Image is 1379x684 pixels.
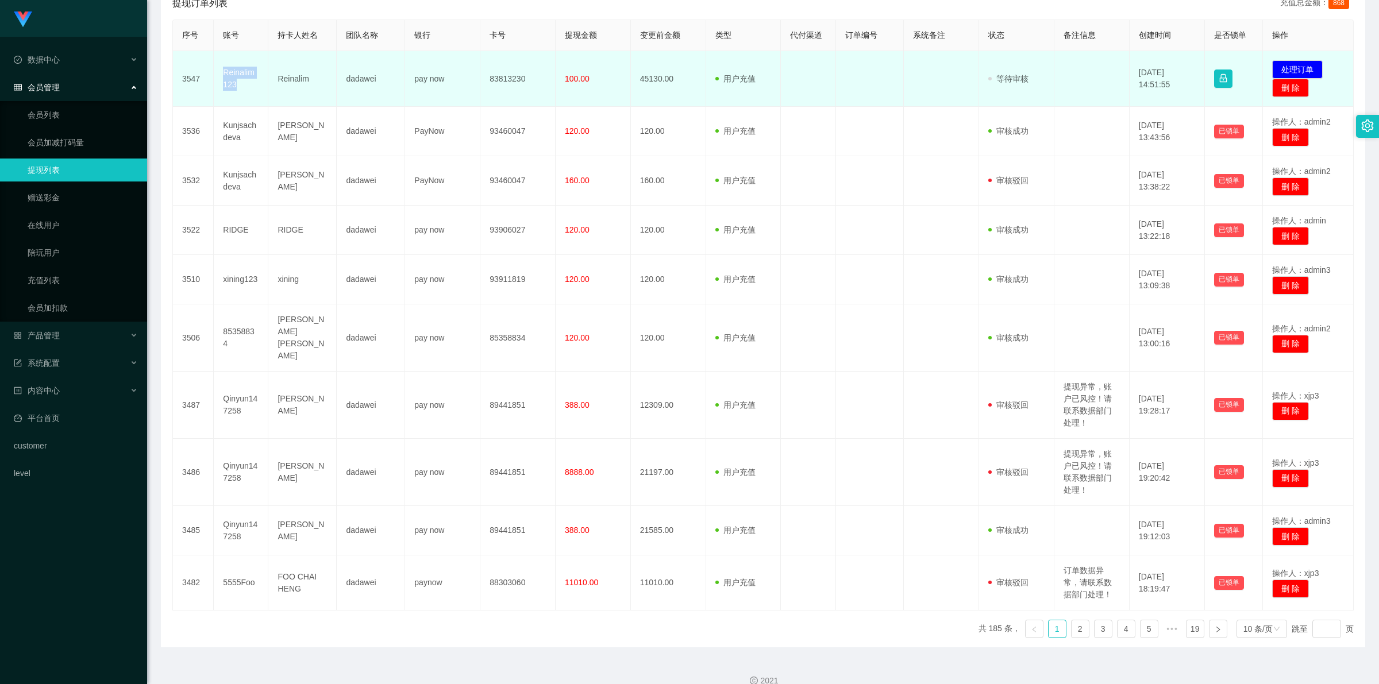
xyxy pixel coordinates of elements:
a: 3 [1095,620,1112,637]
td: 3482 [173,555,214,610]
td: [DATE] 18:19:47 [1130,555,1205,610]
span: 操作人：xjp3 [1272,391,1319,400]
td: pay now [405,439,480,506]
td: [PERSON_NAME] [268,506,337,555]
td: Qinyun147258 [214,439,268,506]
td: 120.00 [631,255,706,304]
td: [DATE] 13:22:18 [1130,206,1205,255]
i: 图标: check-circle-o [14,56,22,64]
span: 操作人：xjp3 [1272,458,1319,467]
button: 已锁单 [1214,524,1244,538]
span: 状态 [988,30,1004,40]
button: 删 除 [1272,335,1309,353]
span: 会员管理 [14,83,60,92]
button: 删 除 [1272,227,1309,245]
span: 用户充值 [715,467,756,477]
td: xining123 [214,255,268,304]
button: 已锁单 [1214,273,1244,287]
td: 85358834 [214,304,268,372]
a: 赠送彩金 [28,186,138,209]
button: 处理订单 [1272,60,1323,79]
td: [DATE] 19:20:42 [1130,439,1205,506]
button: 删 除 [1272,177,1309,196]
span: ••• [1163,620,1181,638]
button: 删 除 [1272,527,1309,546]
td: 订单数据异常，请联系数据部门处理！ [1054,555,1130,610]
td: [PERSON_NAME] [268,372,337,439]
li: 19 [1186,620,1204,638]
span: 操作人：admin2 [1272,117,1331,126]
span: 审核成功 [988,275,1029,284]
span: 审核成功 [988,525,1029,535]
i: 图标: appstore-o [14,331,22,339]
span: 产品管理 [14,331,60,340]
span: 120.00 [565,126,590,136]
button: 删 除 [1272,79,1309,97]
span: 8888.00 [565,467,594,477]
span: 订单编号 [845,30,877,40]
td: 120.00 [631,107,706,156]
td: [PERSON_NAME] [268,107,337,156]
span: 是否锁单 [1214,30,1246,40]
li: 3 [1094,620,1112,638]
td: 93906027 [480,206,556,255]
td: Qinyun147258 [214,372,268,439]
span: 系统备注 [913,30,945,40]
td: pay now [405,372,480,439]
td: 21585.00 [631,506,706,555]
td: pay now [405,51,480,107]
span: 账号 [223,30,239,40]
a: 1 [1049,620,1066,637]
button: 已锁单 [1214,223,1244,237]
span: 类型 [715,30,731,40]
td: [DATE] 19:12:03 [1130,506,1205,555]
a: customer [14,434,138,457]
li: 共 185 条， [979,620,1020,638]
span: 操作 [1272,30,1288,40]
span: 用户充值 [715,400,756,409]
td: 160.00 [631,156,706,206]
span: 120.00 [565,333,590,342]
button: 删 除 [1272,276,1309,295]
i: 图标: down [1273,625,1280,633]
td: 120.00 [631,206,706,255]
button: 已锁单 [1214,465,1244,479]
td: RIDGE [268,206,337,255]
span: 审核驳回 [988,176,1029,185]
td: dadawei [337,107,405,156]
span: 系统配置 [14,358,60,368]
td: 89441851 [480,506,556,555]
span: 操作人：admin3 [1272,516,1331,525]
li: 5 [1140,620,1158,638]
span: 审核成功 [988,126,1029,136]
td: 120.00 [631,304,706,372]
span: 120.00 [565,225,590,234]
span: 120.00 [565,275,590,284]
td: 93911819 [480,255,556,304]
div: 10 条/页 [1243,620,1273,637]
i: 图标: right [1215,626,1222,633]
a: 4 [1118,620,1135,637]
td: paynow [405,555,480,610]
td: 93460047 [480,156,556,206]
span: 用户充值 [715,74,756,83]
td: [PERSON_NAME] [268,439,337,506]
span: 操作人：admin2 [1272,167,1331,176]
a: 2 [1072,620,1089,637]
span: 审核成功 [988,333,1029,342]
td: 5555Foo [214,555,268,610]
span: 团队名称 [346,30,378,40]
td: Kunjsachdeva [214,156,268,206]
span: 数据中心 [14,55,60,64]
li: 上一页 [1025,620,1043,638]
td: 提现异常，账户已风控！请联系数据部门处理！ [1054,439,1130,506]
td: [PERSON_NAME] [PERSON_NAME] [268,304,337,372]
li: 1 [1048,620,1066,638]
span: 操作人：admin [1272,216,1326,225]
td: 3547 [173,51,214,107]
a: 会员加减打码量 [28,131,138,154]
td: FOO CHAI HENG [268,555,337,610]
span: 388.00 [565,400,590,409]
span: 审核驳回 [988,578,1029,587]
td: pay now [405,255,480,304]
